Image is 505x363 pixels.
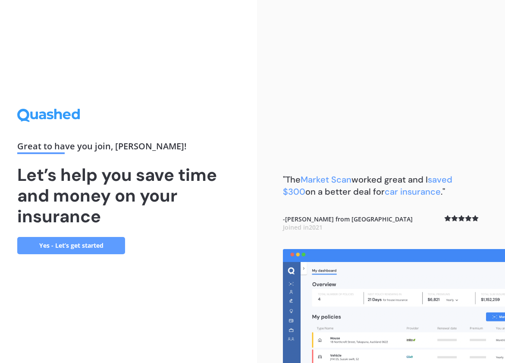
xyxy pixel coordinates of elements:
[283,174,452,197] span: saved $300
[385,186,441,197] span: car insurance
[283,174,452,197] b: "The worked great and I on a better deal for ."
[283,223,323,231] span: Joined in 2021
[301,174,351,185] span: Market Scan
[17,164,240,227] h1: Let’s help you save time and money on your insurance
[17,142,240,154] div: Great to have you join , [PERSON_NAME] !
[283,215,413,232] b: - [PERSON_NAME] from [GEOGRAPHIC_DATA]
[17,237,125,254] a: Yes - Let’s get started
